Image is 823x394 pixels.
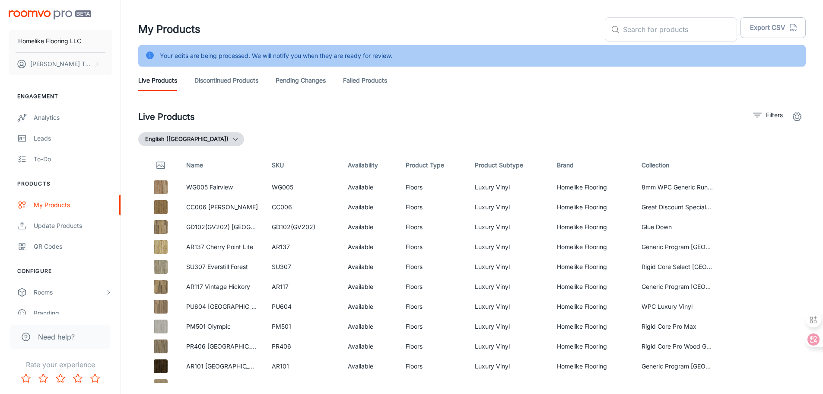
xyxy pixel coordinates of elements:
td: AR137 [265,237,341,257]
td: SU307 [265,257,341,277]
a: SU307 Everstill Forest [186,263,248,270]
td: Homelike Flooring [550,237,634,257]
td: Luxury Vinyl [468,297,550,317]
td: PR406 [265,336,341,356]
a: Discontinued Products [194,70,258,91]
td: Floors [399,217,468,237]
button: Homelike Flooring LLC [9,30,112,52]
td: WPC Luxury Vinyl [635,297,720,317]
a: PU604 [GEOGRAPHIC_DATA] [186,303,270,310]
a: AR101 [GEOGRAPHIC_DATA] [186,362,267,370]
a: CC006 [PERSON_NAME] [186,203,258,211]
td: Homelike Flooring [550,317,634,336]
td: Available [341,237,399,257]
a: AR137 Cherry Point Lite [186,243,253,250]
button: Rate 3 star [52,370,69,387]
a: PM501 Olympic [186,323,231,330]
td: Luxury Vinyl [468,217,550,237]
td: Homelike Flooring [550,197,634,217]
td: Floors [399,257,468,277]
button: Rate 1 star [17,370,35,387]
td: Floors [399,177,468,197]
td: Glue Down [635,217,720,237]
td: Homelike Flooring [550,356,634,376]
td: Available [341,177,399,197]
button: filter [751,108,785,122]
div: Analytics [34,113,112,122]
td: Homelike Flooring [550,217,634,237]
td: CC006 [265,197,341,217]
td: Homelike Flooring [550,177,634,197]
a: PR406 [GEOGRAPHIC_DATA] [186,343,269,350]
td: GD102(GV202) [265,217,341,237]
td: Rigid Core Pro Wood Grain [635,336,720,356]
td: 8mm WPC Generic Running Line [635,177,720,197]
th: Brand [550,153,634,177]
td: Floors [399,297,468,317]
td: Homelike Flooring [550,336,634,356]
td: Floors [399,317,468,336]
td: Luxury Vinyl [468,317,550,336]
td: Luxury Vinyl [468,237,550,257]
td: Available [341,277,399,297]
span: Need help? [38,332,75,342]
div: Leads [34,134,112,143]
h1: My Products [138,22,200,37]
td: Luxury Vinyl [468,336,550,356]
td: Luxury Vinyl [468,356,550,376]
button: Rate 2 star [35,370,52,387]
a: Live Products [138,70,177,91]
div: To-do [34,154,112,164]
div: Update Products [34,221,112,231]
div: QR Codes [34,242,112,251]
div: Branding [34,308,112,318]
td: PM501 [265,317,341,336]
td: Luxury Vinyl [468,177,550,197]
td: Luxury Vinyl [468,277,550,297]
th: SKU [265,153,341,177]
td: PU604 [265,297,341,317]
p: [PERSON_NAME] Tang [30,59,91,69]
td: Available [341,257,399,277]
td: Generic Program [GEOGRAPHIC_DATA] Running Line [635,277,720,297]
a: WG005 Fairview [186,183,233,191]
p: Filters [766,110,783,120]
td: WG005 [265,177,341,197]
th: Collection [635,153,720,177]
div: Rooms [34,288,105,297]
div: Your edits are being processed. We will notify you when they are ready for review. [160,48,392,64]
div: My Products [34,200,112,210]
a: SC010 Richlands [186,382,234,390]
h2: Live Products [138,110,195,123]
button: Rate 4 star [69,370,86,387]
a: GD102(GV202) [GEOGRAPHIC_DATA] [186,223,293,231]
button: Export CSV [740,17,806,38]
td: Rigid Core Pro Max [635,317,720,336]
td: Floors [399,197,468,217]
td: Luxury Vinyl [468,197,550,217]
button: English ([GEOGRAPHIC_DATA]) [138,132,244,146]
td: Homelike Flooring [550,277,634,297]
td: Floors [399,277,468,297]
td: Rigid Core Select [GEOGRAPHIC_DATA] [635,257,720,277]
td: Floors [399,336,468,356]
td: AR101 [265,356,341,376]
td: Generic Program [GEOGRAPHIC_DATA] Running Line [635,356,720,376]
td: Homelike Flooring [550,257,634,277]
td: Available [341,217,399,237]
td: Floors [399,356,468,376]
th: Product Type [399,153,468,177]
td: Available [341,356,399,376]
td: Generic Program [GEOGRAPHIC_DATA] Running Line [635,237,720,257]
p: Homelike Flooring LLC [18,36,81,46]
a: Failed Products [343,70,387,91]
a: AR117 Vintage Hickory [186,283,250,290]
button: [PERSON_NAME] Tang [9,53,112,75]
td: Homelike Flooring [550,297,634,317]
td: Floors [399,237,468,257]
td: Available [341,197,399,217]
th: Availability [341,153,399,177]
img: Roomvo PRO Beta [9,10,91,19]
td: Available [341,317,399,336]
td: Available [341,336,399,356]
